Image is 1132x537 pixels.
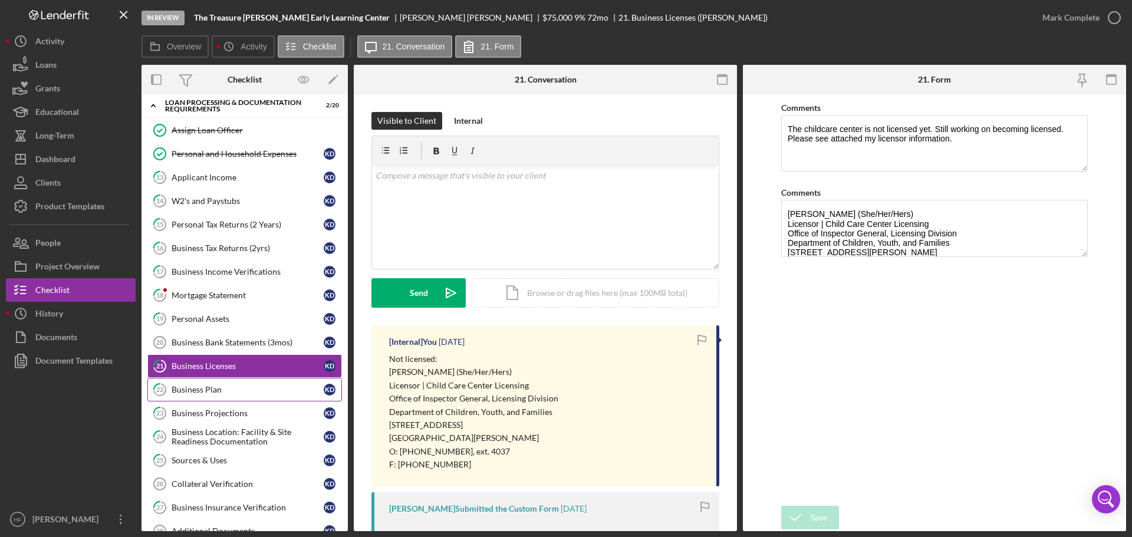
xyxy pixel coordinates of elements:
[147,166,342,189] a: 13Applicant IncomeKD
[371,278,466,308] button: Send
[542,12,572,22] span: $75,000
[324,172,335,183] div: K D
[389,504,559,513] div: [PERSON_NAME] Submitted the Custom Form
[172,338,324,347] div: Business Bank Statements (3mos)
[781,115,1088,172] textarea: The childcare center is not licensed yet. Still working on becoming licensed. Please see attached...
[172,526,324,536] div: Additional Documents
[172,361,324,371] div: Business Licenses
[324,219,335,230] div: K D
[147,425,342,449] a: 24Business Location: Facility & Site Readiness DocumentationKD
[324,289,335,301] div: K D
[439,337,465,347] time: 2025-09-17 21:30
[156,197,164,205] tspan: 14
[574,13,585,22] div: 9 %
[6,302,136,325] button: History
[35,302,63,328] div: History
[35,195,104,221] div: Product Templates
[6,195,136,218] button: Product Templates
[6,100,136,124] button: Educational
[1031,6,1126,29] button: Mark Complete
[811,506,827,529] div: Save
[172,267,324,276] div: Business Income Verifications
[156,220,163,228] tspan: 15
[324,313,335,325] div: K D
[35,171,61,197] div: Clients
[35,29,64,56] div: Activity
[6,508,136,531] button: HF[PERSON_NAME]
[1042,6,1100,29] div: Mark Complete
[389,458,558,471] p: F: [PHONE_NUMBER]
[6,349,136,373] button: Document Templates
[156,528,163,535] tspan: 28
[156,480,163,487] tspan: 26
[389,419,558,431] p: [STREET_ADDRESS]
[481,42,514,51] label: 21. Form
[371,112,442,130] button: Visible to Client
[141,35,209,58] button: Overview
[172,385,324,394] div: Business Plan
[324,266,335,278] div: K D
[324,478,335,490] div: K D
[400,13,542,22] div: [PERSON_NAME] [PERSON_NAME]
[35,77,60,103] div: Grants
[303,42,337,51] label: Checklist
[147,236,342,260] a: 16Business Tax Returns (2yrs)KD
[389,406,558,419] p: Department of Children, Youth, and Families
[172,291,324,300] div: Mortgage Statement
[389,352,558,365] p: Not licensed:
[6,255,136,278] button: Project Overview
[147,449,342,472] a: 25Sources & UsesKD
[389,431,558,444] p: [GEOGRAPHIC_DATA][PERSON_NAME]
[212,35,274,58] button: Activity
[6,171,136,195] a: Clients
[6,278,136,302] a: Checklist
[35,278,70,305] div: Checklist
[172,126,341,135] div: Assign Loan Officer
[515,75,577,84] div: 21. Conversation
[324,431,335,443] div: K D
[324,360,335,372] div: K D
[35,349,113,375] div: Document Templates
[35,231,61,258] div: People
[455,35,521,58] button: 21. Form
[194,13,390,22] b: The Treasure [PERSON_NAME] Early Learning Center
[377,112,436,130] div: Visible to Client
[147,213,342,236] a: 15Personal Tax Returns (2 Years)KD
[165,99,310,113] div: Loan Processing & Documentation Requirements
[147,378,342,401] a: 22Business PlanKD
[561,504,587,513] time: 2025-09-16 19:22
[228,75,262,84] div: Checklist
[156,268,164,275] tspan: 17
[156,456,163,464] tspan: 25
[410,278,428,308] div: Send
[156,315,164,322] tspan: 19
[278,35,344,58] button: Checklist
[781,506,839,529] button: Save
[324,525,335,537] div: K D
[6,325,136,349] a: Documents
[147,142,342,166] a: Personal and Household ExpensesKD
[156,362,163,370] tspan: 21
[147,118,342,142] a: Assign Loan Officer
[918,75,951,84] div: 21. Form
[324,384,335,396] div: K D
[156,291,163,299] tspan: 18
[35,325,77,352] div: Documents
[6,77,136,100] button: Grants
[6,231,136,255] button: People
[147,354,342,378] a: 21Business LicensesKD
[781,187,821,197] label: Comments
[324,195,335,207] div: K D
[618,13,768,22] div: 21. Business Licenses ([PERSON_NAME])
[147,189,342,213] a: 14W2's and PaystubsKD
[172,220,324,229] div: Personal Tax Returns (2 Years)
[6,147,136,171] button: Dashboard
[172,196,324,206] div: W2's and Paystubs
[389,445,558,458] p: O: [PHONE_NUMBER], ext. 4037
[167,42,201,51] label: Overview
